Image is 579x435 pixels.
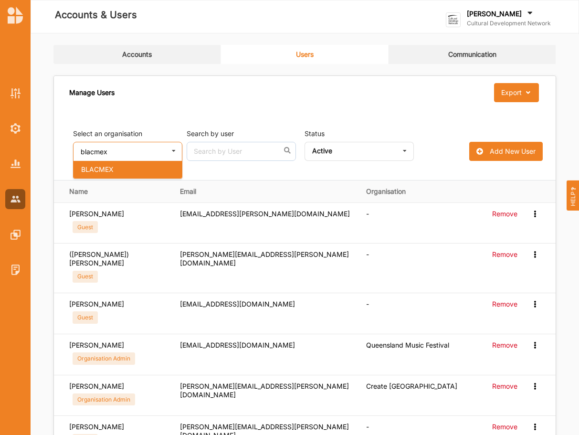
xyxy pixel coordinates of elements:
label: Remove [492,210,517,218]
div: [PERSON_NAME][EMAIL_ADDRESS][PERSON_NAME][DOMAIN_NAME] [180,250,353,267]
div: - [366,300,460,308]
a: System Reports [5,154,25,174]
div: [PERSON_NAME][EMAIL_ADDRESS][PERSON_NAME][DOMAIN_NAME] [180,382,353,399]
label: Remove [492,300,517,308]
button: Export [494,83,538,102]
div: Organisation Admin [73,352,135,365]
img: System Reports [11,159,21,168]
input: Search by User [187,142,296,161]
img: Activity Settings [11,88,21,98]
label: Status [305,129,325,138]
label: [PERSON_NAME] [69,382,124,391]
label: [PERSON_NAME] [69,300,124,308]
label: Remove [492,341,517,350]
label: [PERSON_NAME] [69,210,124,218]
img: Accounts & Users [11,196,21,202]
div: Guest [73,311,98,324]
div: Organisation Admin [73,393,135,406]
a: Features [5,224,25,244]
a: Accounts [53,45,221,64]
a: System Logs [5,260,25,280]
div: - [366,423,460,431]
div: [EMAIL_ADDRESS][DOMAIN_NAME] [180,341,353,350]
b: Active [312,147,332,155]
div: Queensland Music Festival [366,341,460,350]
div: Guest [73,221,98,233]
label: Cultural Development Network [467,20,551,27]
strong: Organisation [366,187,460,196]
label: [PERSON_NAME] [69,423,124,431]
div: - [366,210,460,218]
div: Create [GEOGRAPHIC_DATA] [366,382,460,391]
div: Manage Users [69,83,115,102]
label: Accounts & Users [55,7,137,23]
label: Remove [492,423,517,431]
img: System Logs [11,265,21,275]
div: - [366,250,460,259]
label: Remove [492,382,517,391]
img: System Settings [11,123,21,134]
div: Guest [73,271,98,283]
img: logo [446,12,461,27]
div: Add New User [490,147,536,156]
label: Search by user [187,129,296,138]
a: Users [221,45,389,64]
label: ([PERSON_NAME])[PERSON_NAME] [69,250,167,267]
a: Accounts & Users [5,189,25,209]
img: logo [8,7,23,24]
strong: Email [180,187,353,196]
a: Activity Settings [5,83,25,103]
label: Remove [492,250,517,259]
label: [PERSON_NAME] [467,10,522,18]
label: Select an organisation [73,129,142,138]
div: [EMAIL_ADDRESS][PERSON_NAME][DOMAIN_NAME] [180,210,353,218]
a: System Settings [5,118,25,138]
div: [EMAIL_ADDRESS][DOMAIN_NAME] [180,300,353,308]
img: Features [11,230,21,240]
strong: Name [69,187,167,196]
a: Communication [389,45,556,64]
label: [PERSON_NAME] [69,341,124,350]
button: Add New User [469,142,542,161]
span: BLACMEX [81,165,114,173]
div: Export [501,88,522,97]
